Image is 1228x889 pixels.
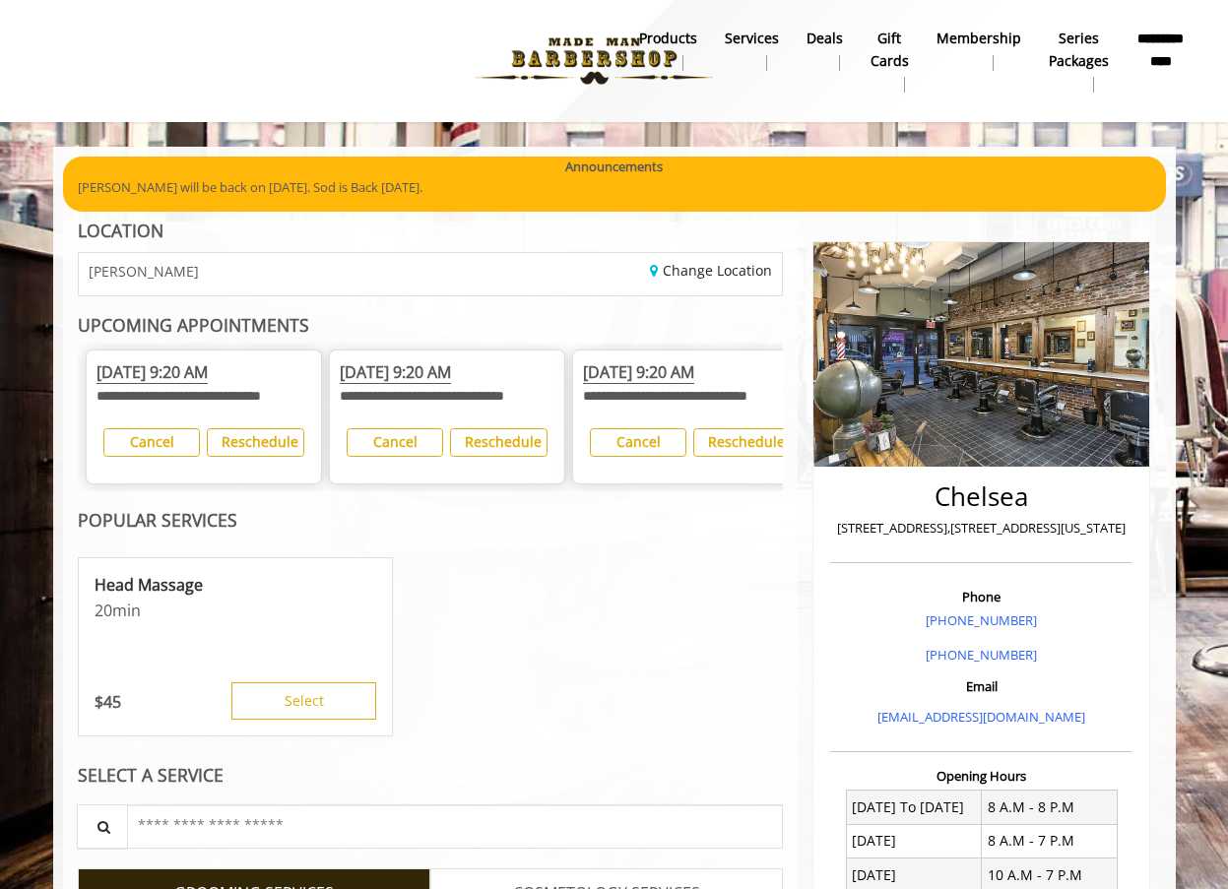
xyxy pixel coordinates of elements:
[625,25,711,76] a: Productsproducts
[1049,28,1109,72] b: Series packages
[725,28,779,49] b: Services
[835,590,1128,603] h3: Phone
[95,574,376,596] p: Head Massage
[982,791,1118,824] td: 8 A.M - 8 P.M
[95,600,376,621] p: 20
[103,428,201,457] button: Cancel
[639,28,697,49] b: products
[846,824,982,857] td: [DATE]
[711,25,793,76] a: ServicesServices
[590,428,687,457] button: Cancel
[373,432,418,451] b: Cancel
[78,219,163,242] b: LOCATION
[95,691,103,713] span: $
[650,261,772,280] a: Change Location
[450,428,548,457] button: Reschedule
[846,791,982,824] td: [DATE] To [DATE]
[1035,25,1123,97] a: Series packagesSeries packages
[78,177,1151,198] p: [PERSON_NAME] will be back on [DATE]. Sod is Back [DATE].
[926,646,1037,664] a: [PHONE_NUMBER]
[222,432,298,451] b: Reschedule
[982,824,1118,857] td: 8 A.M - 7 P.M
[78,313,309,337] b: UPCOMING APPOINTMENTS
[693,428,791,457] button: Reschedule
[708,432,785,451] b: Reschedule
[583,361,694,384] span: [DATE] 9:20 AM
[78,766,784,785] div: SELECT A SERVICE
[926,611,1037,629] a: [PHONE_NUMBER]
[793,25,857,76] a: DealsDeals
[340,361,451,384] span: [DATE] 9:20 AM
[807,28,843,49] b: Deals
[465,432,542,451] b: Reschedule
[89,264,199,279] span: [PERSON_NAME]
[565,157,663,177] b: Announcements
[857,25,923,97] a: Gift cardsgift cards
[835,679,1128,693] h3: Email
[112,600,141,621] span: min
[130,432,174,451] b: Cancel
[877,708,1085,726] a: [EMAIL_ADDRESS][DOMAIN_NAME]
[937,28,1021,49] b: Membership
[830,769,1132,783] h3: Opening Hours
[835,482,1128,511] h2: Chelsea
[616,432,661,451] b: Cancel
[347,428,444,457] button: Cancel
[459,7,730,115] img: Made Man Barbershop logo
[97,361,208,384] span: [DATE] 9:20 AM
[835,518,1128,539] p: [STREET_ADDRESS],[STREET_ADDRESS][US_STATE]
[78,508,237,532] b: POPULAR SERVICES
[95,691,121,713] p: 45
[207,428,304,457] button: Reschedule
[923,25,1035,76] a: MembershipMembership
[231,682,376,720] button: Select
[77,804,128,849] button: Service Search
[871,28,909,72] b: gift cards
